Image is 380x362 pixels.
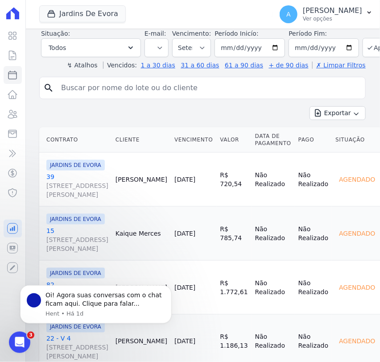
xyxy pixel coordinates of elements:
[252,261,295,315] td: Não Realizado
[39,127,112,153] th: Contrato
[303,15,362,22] p: Ver opções
[46,172,108,199] a: 39[STREET_ADDRESS][PERSON_NAME]
[41,38,141,57] button: Todos
[41,30,70,37] label: Situação:
[112,207,171,261] td: Kaique Merces
[171,127,216,153] th: Vencimento
[286,11,291,17] span: A
[225,62,263,69] a: 61 a 90 dias
[335,227,379,240] div: Agendado
[217,153,252,207] td: R$ 720,54
[310,106,366,120] button: Exportar
[174,176,195,183] a: [DATE]
[289,29,359,38] label: Período Fim:
[39,5,126,22] button: Jardins De Evora
[67,62,97,69] label: ↯ Atalhos
[174,338,195,345] a: [DATE]
[252,153,295,207] td: Não Realizado
[181,62,219,69] a: 31 a 60 dias
[252,127,295,153] th: Data de Pagamento
[46,343,108,361] span: [STREET_ADDRESS][PERSON_NAME]
[46,334,108,361] a: 22 - V 4[STREET_ADDRESS][PERSON_NAME]
[217,207,252,261] td: R$ 785,74
[46,235,108,253] span: [STREET_ADDRESS][PERSON_NAME]
[303,6,362,15] p: [PERSON_NAME]
[9,332,30,353] iframe: Intercom live chat
[112,261,171,315] td: [PERSON_NAME]
[215,30,258,37] label: Período Inicío:
[46,268,105,279] span: JARDINS DE EVORA
[217,127,252,153] th: Valor
[295,207,332,261] td: Não Realizado
[46,160,105,171] span: JARDINS DE EVORA
[174,230,195,237] a: [DATE]
[295,261,332,315] td: Não Realizado
[49,42,66,53] span: Todos
[172,30,211,37] label: Vencimento:
[312,62,366,69] a: ✗ Limpar Filtros
[145,30,166,37] label: E-mail:
[217,261,252,315] td: R$ 1.772,61
[295,127,332,153] th: Pago
[103,62,137,69] label: Vencidos:
[335,281,379,294] div: Agendado
[112,153,171,207] td: [PERSON_NAME]
[46,214,105,225] span: JARDINS DE EVORA
[295,153,332,207] td: Não Realizado
[273,2,380,27] button: A [PERSON_NAME] Ver opções
[7,272,185,338] iframe: Intercom notifications mensagem
[269,62,309,69] a: + de 90 dias
[112,127,171,153] th: Cliente
[141,62,175,69] a: 1 a 30 dias
[56,79,362,97] input: Buscar por nome do lote ou do cliente
[27,332,34,339] span: 3
[335,173,379,186] div: Agendado
[46,181,108,199] span: [STREET_ADDRESS][PERSON_NAME]
[252,207,295,261] td: Não Realizado
[335,335,379,348] div: Agendado
[43,83,54,93] i: search
[46,226,108,253] a: 15[STREET_ADDRESS][PERSON_NAME]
